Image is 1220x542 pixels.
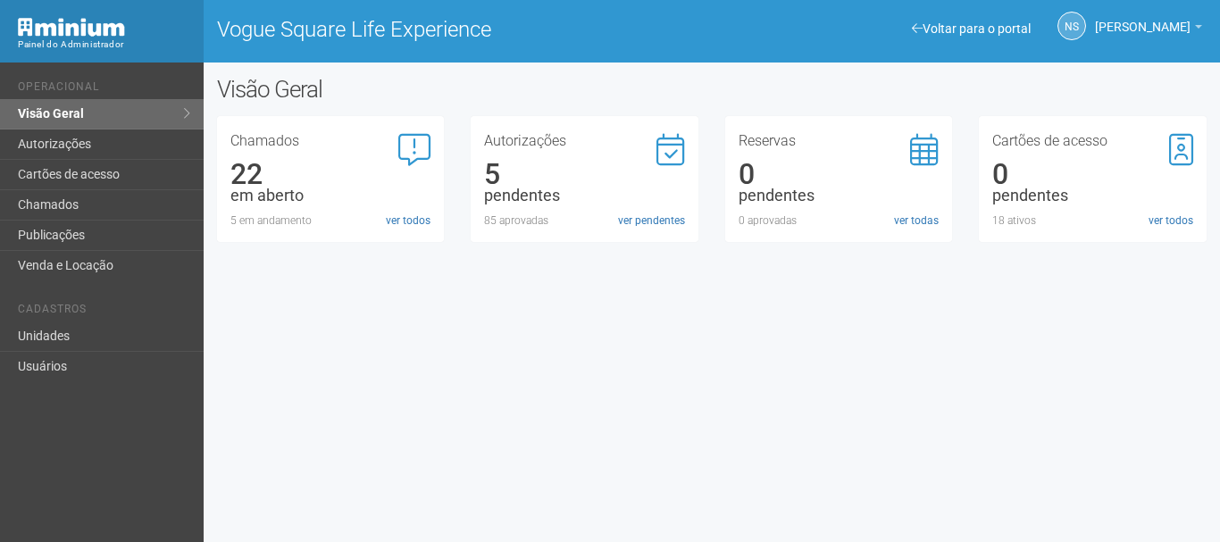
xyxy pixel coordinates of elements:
[739,213,940,229] div: 0 aprovadas
[230,213,431,229] div: 5 em andamento
[217,76,614,103] h2: Visão Geral
[739,166,940,182] div: 0
[894,213,939,229] a: ver todas
[230,134,431,148] h3: Chamados
[1057,12,1086,40] a: NS
[18,80,190,99] li: Operacional
[484,213,685,229] div: 85 aprovadas
[1095,3,1191,34] span: Nicolle Silva
[484,134,685,148] h3: Autorizações
[992,166,1193,182] div: 0
[1095,22,1202,37] a: [PERSON_NAME]
[484,188,685,204] div: pendentes
[992,134,1193,148] h3: Cartões de acesso
[386,213,430,229] a: ver todos
[18,303,190,321] li: Cadastros
[230,166,431,182] div: 22
[1149,213,1193,229] a: ver todos
[739,188,940,204] div: pendentes
[992,188,1193,204] div: pendentes
[217,18,698,41] h1: Vogue Square Life Experience
[618,213,685,229] a: ver pendentes
[18,37,190,53] div: Painel do Administrador
[230,188,431,204] div: em aberto
[912,21,1031,36] a: Voltar para o portal
[484,166,685,182] div: 5
[992,213,1193,229] div: 18 ativos
[739,134,940,148] h3: Reservas
[18,18,125,37] img: Minium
